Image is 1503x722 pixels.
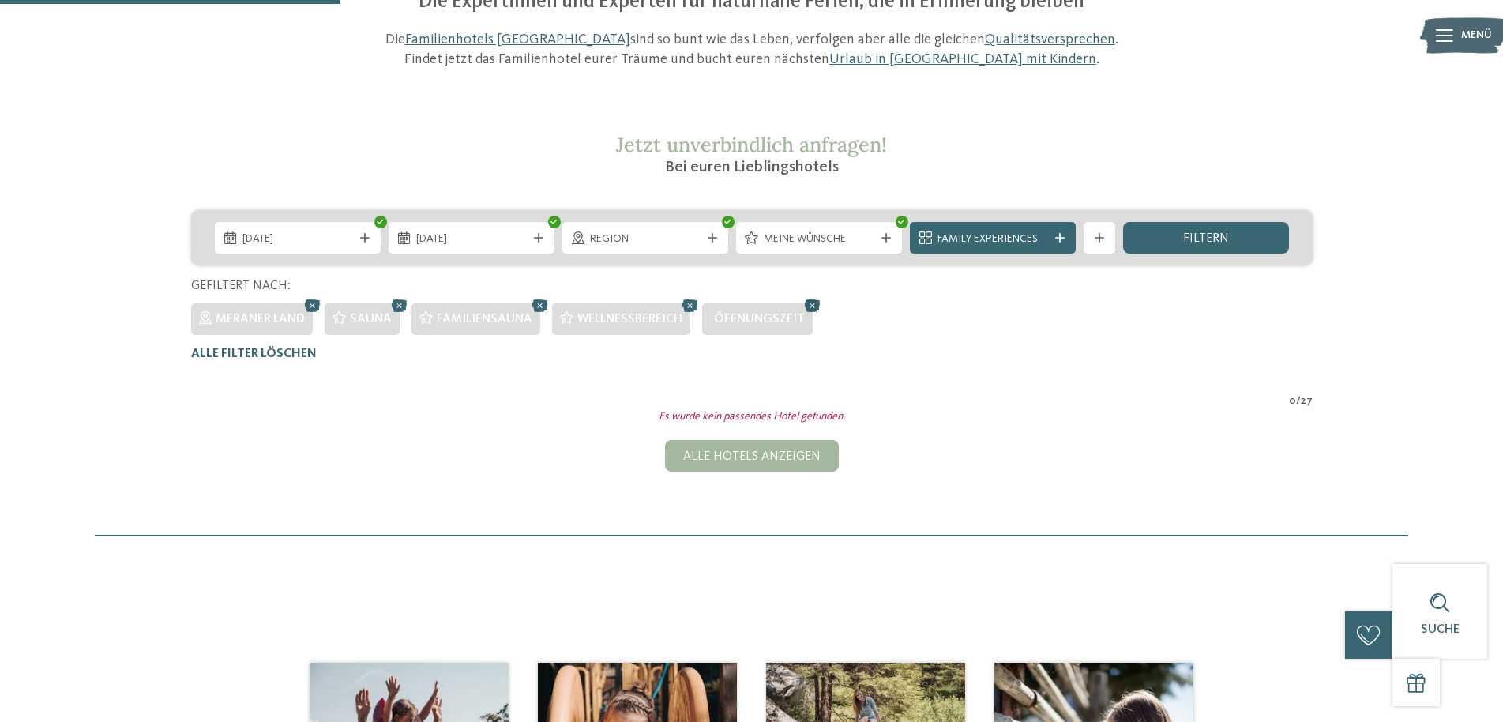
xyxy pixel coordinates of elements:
span: Jetzt unverbindlich anfragen! [616,132,887,157]
p: Die sind so bunt wie das Leben, verfolgen aber alle die gleichen . Findet jetzt das Familienhotel... [377,30,1127,70]
span: 27 [1301,393,1313,409]
div: Alle Hotels anzeigen [665,440,839,472]
span: Alle Filter löschen [191,348,317,360]
span: filtern [1183,232,1229,245]
span: Sauna [350,313,392,325]
span: [DATE] [416,231,527,247]
span: Family Experiences [937,231,1048,247]
span: Wellnessbereich [577,313,682,325]
a: Familienhotels [GEOGRAPHIC_DATA] [405,32,630,47]
span: Familiensauna [437,313,532,325]
span: Suche [1421,623,1460,636]
span: [DATE] [242,231,353,247]
span: Bei euren Lieblingshotels [665,160,839,175]
span: / [1296,393,1301,409]
span: Region [590,231,701,247]
a: Urlaub in [GEOGRAPHIC_DATA] mit Kindern [829,52,1096,66]
a: Qualitätsversprechen [985,32,1115,47]
div: Es wurde kein passendes Hotel gefunden. [179,409,1325,425]
span: Meraner Land [216,313,305,325]
span: Öffnungszeit [714,313,805,325]
span: Meine Wünsche [764,231,874,247]
span: Gefiltert nach: [191,280,291,292]
span: 0 [1289,393,1296,409]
